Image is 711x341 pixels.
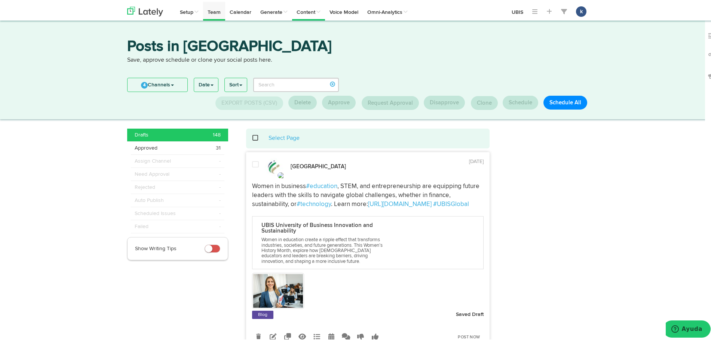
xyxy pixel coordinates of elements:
[322,94,356,108] button: Approve
[219,221,221,228] span: -
[477,98,492,104] span: Clone
[135,142,157,150] span: Approved
[257,309,269,317] a: Blog
[135,244,177,249] span: Show Writing Tips
[135,156,171,163] span: Assign Channel
[253,76,339,90] input: Search
[215,95,283,108] button: Export Posts (CSV)
[135,129,148,137] span: Drafts
[368,199,432,206] a: [URL][DOMAIN_NAME]
[127,37,591,54] h3: Posts in [GEOGRAPHIC_DATA]
[219,208,221,215] span: -
[219,195,221,202] span: -
[424,94,465,108] button: Disapprove
[277,170,286,177] img: twitter-x.svg
[666,319,711,337] iframe: Abre un widget desde donde se puede obtener más información
[141,80,148,87] span: 4
[433,199,469,206] a: #UBISGlobal
[135,169,169,176] span: Need Approval
[454,330,484,341] a: Post Now
[543,94,587,108] button: Schedule All
[127,54,591,63] p: Save, approve schedule or clone your social posts here.
[291,162,346,168] strong: [GEOGRAPHIC_DATA]
[127,5,163,15] img: logo_lately_bg_light.svg
[331,199,368,206] span: . Learn more:
[194,76,218,90] a: Date
[576,4,586,15] button: k
[288,94,317,108] button: Delete
[135,208,176,215] span: Scheduled Issues
[252,181,481,206] span: , STEM, and entrepreneurship are equipping future leaders with the skills to navigate global chal...
[306,181,337,188] a: #education
[135,182,155,189] span: Rejected
[219,182,221,189] span: -
[219,169,221,176] span: -
[362,94,419,108] button: Request Approval
[216,142,221,150] span: 31
[128,76,187,90] a: 4Channels
[469,157,484,162] time: [DATE]
[503,94,538,108] button: Schedule
[261,221,390,232] p: UBIS University of Business Innovation and Sustainability
[471,94,498,108] button: Clone
[297,199,331,206] a: #technology
[135,195,164,202] span: Auto Publish
[261,236,383,262] span: Women in education create a ripple effect that transforms industries, societies, and future gener...
[253,272,303,306] img: K2Q0UqMORsiBuVkuQYRP
[135,221,148,228] span: Failed
[368,98,413,104] span: Request Approval
[252,181,306,188] span: Women in business
[219,156,221,163] span: -
[225,76,247,90] a: Sort
[269,133,300,139] a: Select Page
[264,156,283,175] img: LSGxZeQS_normal.jpg
[456,310,484,315] strong: Saved Draft
[213,129,221,137] span: 148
